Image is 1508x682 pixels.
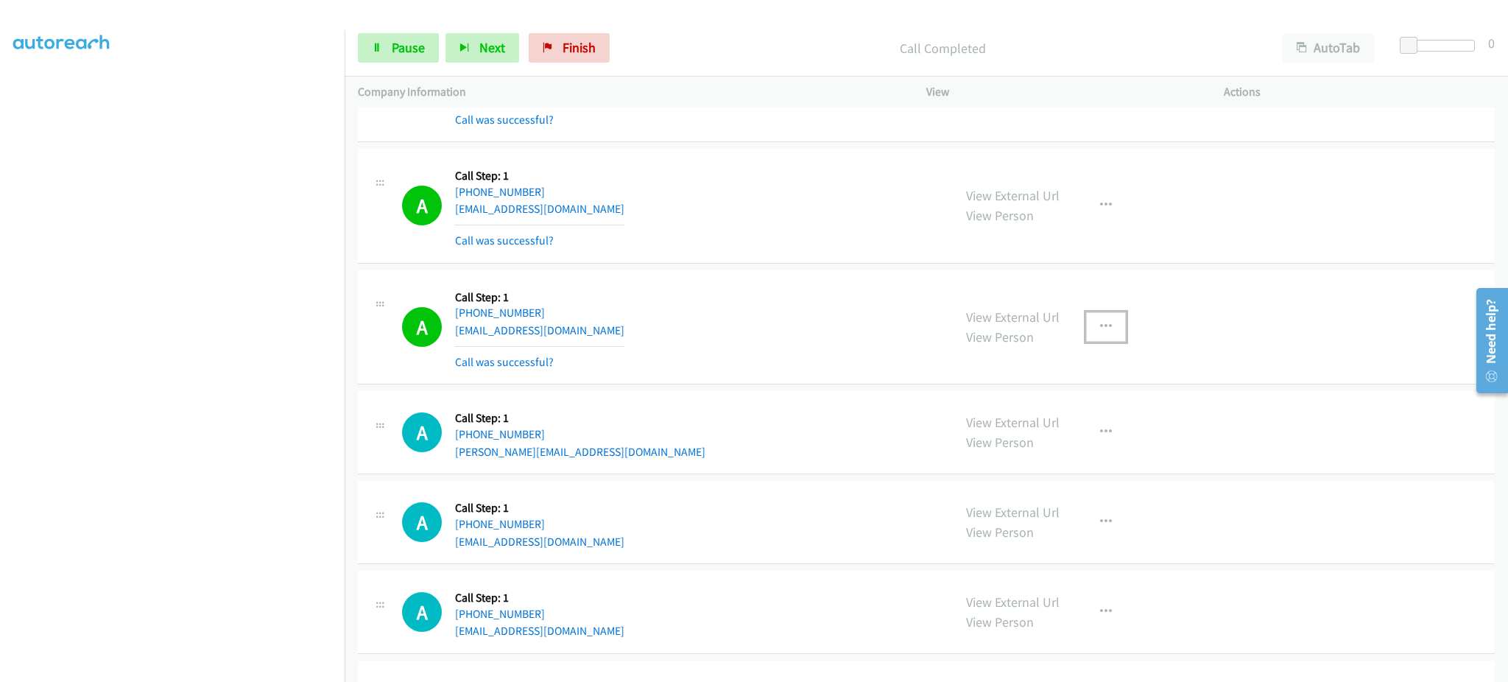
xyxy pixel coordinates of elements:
[445,33,519,63] button: Next
[402,186,442,225] h1: A
[402,307,442,347] h1: A
[1488,33,1495,53] div: 0
[966,594,1060,611] a: View External Url
[455,169,624,183] h5: Call Step: 1
[563,39,596,56] span: Finish
[455,411,705,426] h5: Call Step: 1
[479,39,505,56] span: Next
[402,502,442,542] h1: A
[455,624,624,638] a: [EMAIL_ADDRESS][DOMAIN_NAME]
[966,187,1060,204] a: View External Url
[392,39,425,56] span: Pause
[966,328,1034,345] a: View Person
[455,501,624,516] h5: Call Step: 1
[1224,83,1495,101] p: Actions
[402,592,442,632] h1: A
[966,309,1060,326] a: View External Url
[966,614,1034,630] a: View Person
[966,207,1034,224] a: View Person
[358,83,900,101] p: Company Information
[1283,33,1374,63] button: AutoTab
[455,323,624,337] a: [EMAIL_ADDRESS][DOMAIN_NAME]
[455,607,545,621] a: [PHONE_NUMBER]
[455,535,624,549] a: [EMAIL_ADDRESS][DOMAIN_NAME]
[455,306,545,320] a: [PHONE_NUMBER]
[455,517,545,531] a: [PHONE_NUMBER]
[455,233,554,247] a: Call was successful?
[966,414,1060,431] a: View External Url
[402,412,442,452] div: The call is yet to be attempted
[402,412,442,452] h1: A
[455,290,624,305] h5: Call Step: 1
[455,445,705,459] a: [PERSON_NAME][EMAIL_ADDRESS][DOMAIN_NAME]
[455,427,545,441] a: [PHONE_NUMBER]
[1407,40,1475,52] div: Delay between calls (in seconds)
[630,38,1256,58] p: Call Completed
[402,592,442,632] div: The call is yet to be attempted
[455,113,554,127] a: Call was successful?
[455,202,624,216] a: [EMAIL_ADDRESS][DOMAIN_NAME]
[926,83,1197,101] p: View
[455,185,545,199] a: [PHONE_NUMBER]
[966,504,1060,521] a: View External Url
[455,355,554,369] a: Call was successful?
[402,502,442,542] div: The call is yet to be attempted
[1466,282,1508,399] iframe: Resource Center
[966,524,1034,541] a: View Person
[966,434,1034,451] a: View Person
[529,33,610,63] a: Finish
[455,591,624,605] h5: Call Step: 1
[358,33,439,63] a: Pause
